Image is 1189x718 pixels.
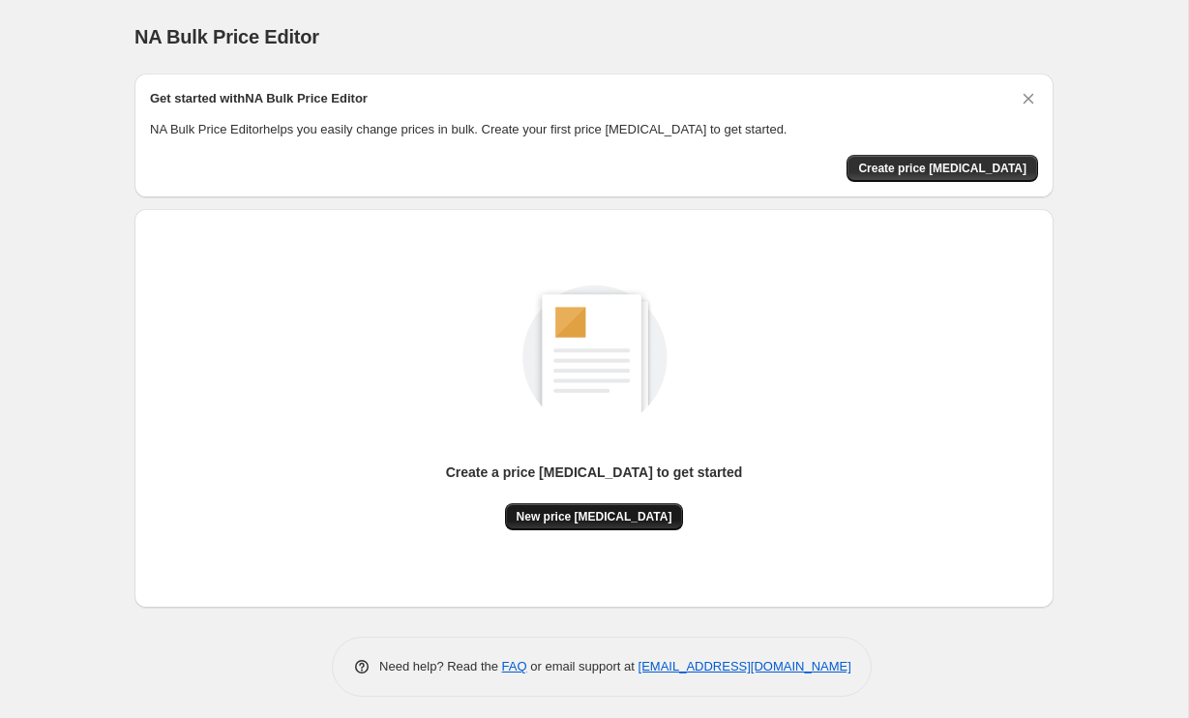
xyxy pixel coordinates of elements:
[517,509,672,524] span: New price [MEDICAL_DATA]
[502,659,527,673] a: FAQ
[847,155,1038,182] button: Create price change job
[150,89,368,108] h2: Get started with NA Bulk Price Editor
[134,26,319,47] span: NA Bulk Price Editor
[1019,89,1038,108] button: Dismiss card
[639,659,851,673] a: [EMAIL_ADDRESS][DOMAIN_NAME]
[505,503,684,530] button: New price [MEDICAL_DATA]
[527,659,639,673] span: or email support at
[379,659,502,673] span: Need help? Read the
[446,463,743,482] p: Create a price [MEDICAL_DATA] to get started
[150,120,1038,139] p: NA Bulk Price Editor helps you easily change prices in bulk. Create your first price [MEDICAL_DAT...
[858,161,1026,176] span: Create price [MEDICAL_DATA]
